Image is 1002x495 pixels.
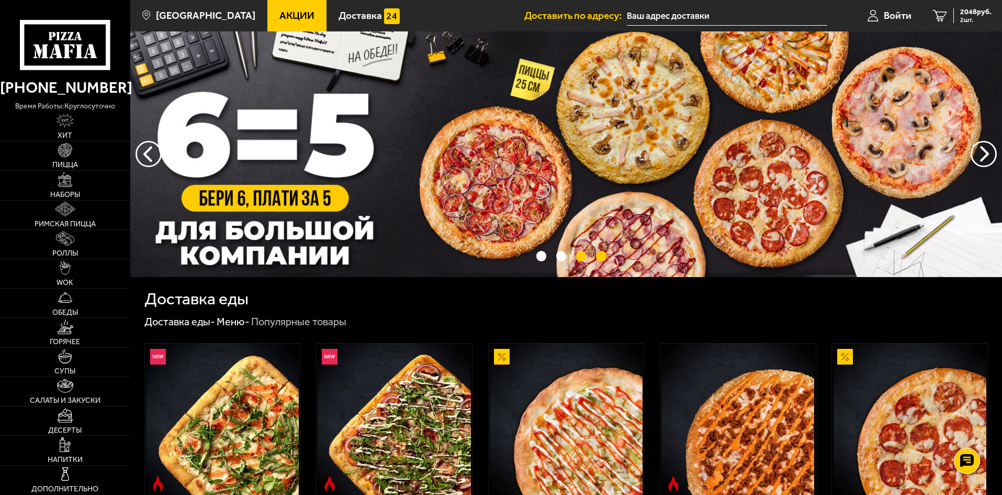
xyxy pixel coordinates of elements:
[30,397,100,404] span: Салаты и закуски
[279,10,314,20] span: Акции
[960,8,992,16] span: 2048 руб.
[136,141,162,167] button: следующий
[52,309,78,316] span: Обеды
[971,141,997,167] button: предыдущий
[576,251,586,261] button: точки переключения
[31,486,98,493] span: Дополнительно
[54,368,75,375] span: Супы
[251,315,346,329] div: Популярные товары
[322,349,337,365] img: Новинка
[48,427,82,434] span: Десерты
[144,315,215,328] a: Доставка еды-
[58,132,72,139] span: Хит
[50,191,80,199] span: Наборы
[156,10,255,20] span: [GEOGRAPHIC_DATA]
[48,456,83,464] span: Напитки
[556,251,566,261] button: точки переключения
[144,291,249,307] h1: Доставка еды
[322,476,337,492] img: Острое блюдо
[960,17,992,23] span: 2 шт.
[150,476,166,492] img: Острое блюдо
[627,6,827,26] input: Ваш адрес доставки
[494,349,510,365] img: Акционный
[384,8,400,24] img: 15daf4d41897b9f0e9f617042186c801.svg
[837,349,853,365] img: Акционный
[884,10,911,20] span: Войти
[217,315,250,328] a: Меню-
[35,221,96,228] span: Римская пицца
[52,250,78,257] span: Роллы
[536,251,546,261] button: точки переключения
[339,10,382,20] span: Доставка
[596,251,606,261] button: точки переключения
[52,161,78,169] span: Пицца
[50,338,80,346] span: Горячее
[150,349,166,365] img: Новинка
[524,10,627,20] span: Доставить по адресу:
[57,279,73,287] span: WOK
[666,476,681,492] img: Острое блюдо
